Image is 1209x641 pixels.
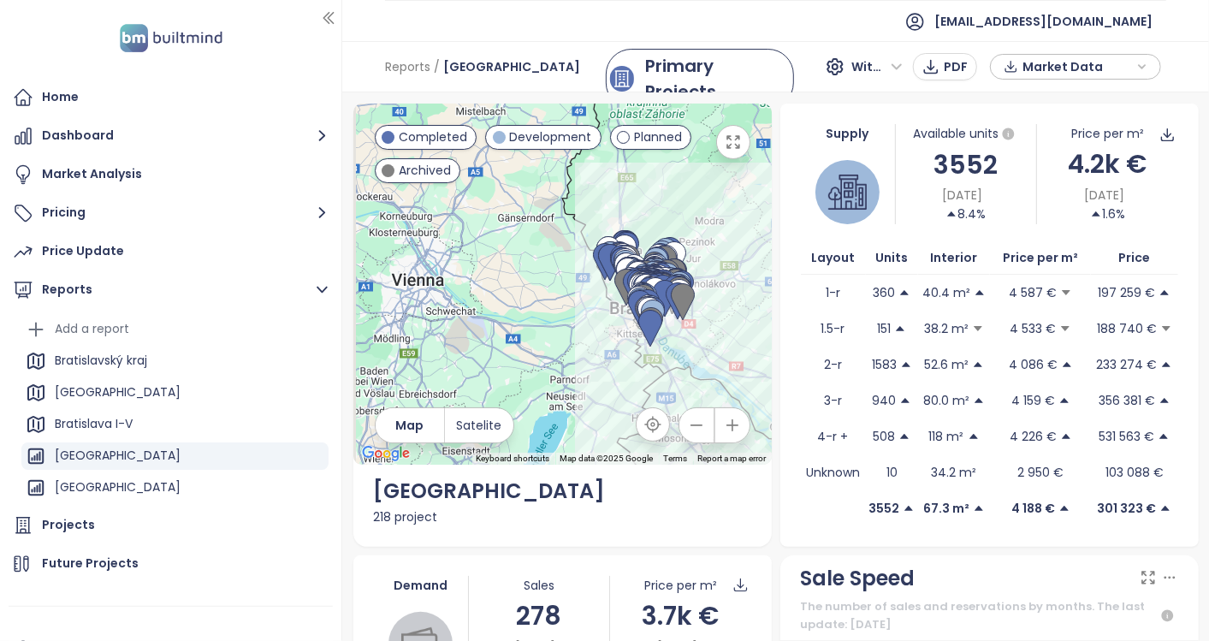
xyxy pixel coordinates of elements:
[801,275,866,311] td: 1-r
[358,442,414,465] a: Open this area in Google Maps (opens a new window)
[868,499,899,518] p: 3552
[1009,283,1057,302] p: 4 587 €
[21,442,329,470] div: [GEOGRAPHIC_DATA]
[1105,463,1164,482] p: 103 088 €
[21,347,329,375] div: Bratislavský kraj
[1060,287,1072,299] span: caret-down
[898,430,910,442] span: caret-up
[924,319,969,338] p: 38.2 m²
[1061,359,1073,371] span: caret-up
[698,454,767,463] a: Report a map error
[1058,395,1070,407] span: caret-up
[610,596,750,636] div: 3.7k €
[973,502,985,514] span: caret-up
[973,395,985,407] span: caret-up
[560,454,654,463] span: Map data ©2025 Google
[1091,241,1177,275] th: Price
[877,319,891,338] p: 151
[851,54,903,80] span: Without VAT
[374,475,751,507] div: [GEOGRAPHIC_DATA]
[944,57,968,76] span: PDF
[634,128,682,146] span: Planned
[358,442,414,465] img: Google
[828,173,867,211] img: house
[990,241,1091,275] th: Price per m²
[913,53,977,80] button: PDF
[477,453,550,465] button: Keyboard shortcuts
[1060,430,1072,442] span: caret-up
[1090,205,1125,223] div: 1.6%
[1160,323,1172,335] span: caret-down
[42,240,124,262] div: Price Update
[1011,499,1055,518] p: 4 188 €
[801,418,866,454] td: 4-r +
[55,477,181,498] div: [GEOGRAPHIC_DATA]
[898,287,910,299] span: caret-up
[469,596,609,636] div: 278
[9,119,333,153] button: Dashboard
[374,507,751,526] div: 218 project
[395,416,424,435] span: Map
[9,80,333,115] a: Home
[801,347,866,383] td: 2-r
[866,241,918,275] th: Units
[21,379,329,407] div: [GEOGRAPHIC_DATA]
[1011,391,1055,410] p: 4 159 €
[918,241,990,275] th: Interior
[399,161,451,180] span: Archived
[872,355,897,374] p: 1583
[606,49,794,109] a: primary
[42,163,142,185] div: Market Analysis
[445,408,513,442] button: Satelite
[934,1,1153,42] span: [EMAIL_ADDRESS][DOMAIN_NAME]
[1017,463,1064,482] p: 2 950 €
[21,411,329,438] div: Bratislava I-V
[457,416,502,435] span: Satelite
[923,499,969,518] p: 67.3 m²
[55,382,181,403] div: [GEOGRAPHIC_DATA]
[1159,502,1171,514] span: caret-up
[801,562,916,595] div: Sale Speed
[945,205,986,223] div: 8.4%
[469,576,609,595] div: Sales
[1097,319,1157,338] p: 188 740 €
[942,186,982,205] span: [DATE]
[923,391,969,410] p: 80.0 m²
[972,323,984,335] span: caret-down
[1096,355,1157,374] p: 233 274 €
[974,287,986,299] span: caret-up
[646,53,778,104] div: Primary Projects
[1058,502,1070,514] span: caret-up
[21,316,329,343] div: Add a report
[9,196,333,230] button: Pricing
[900,359,912,371] span: caret-up
[896,145,1036,185] div: 3552
[21,474,329,502] div: [GEOGRAPHIC_DATA]
[932,463,977,482] p: 34.2 m²
[399,128,467,146] span: Completed
[9,273,333,307] button: Reports
[1084,186,1124,205] span: [DATE]
[42,514,95,536] div: Projects
[801,124,895,143] div: Supply
[55,413,133,435] div: Bratislava I-V
[886,463,898,482] p: 10
[873,283,895,302] p: 360
[873,427,895,446] p: 508
[664,454,688,463] a: Terms
[374,576,468,595] div: Demand
[443,51,580,82] span: [GEOGRAPHIC_DATA]
[945,208,957,220] span: caret-up
[1090,208,1102,220] span: caret-up
[9,508,333,543] a: Projects
[1098,283,1155,302] p: 197 259 €
[55,350,147,371] div: Bratislavský kraj
[1099,427,1154,446] p: 531 563 €
[9,234,333,269] a: Price Update
[899,395,911,407] span: caret-up
[1022,54,1133,80] span: Market Data
[872,391,896,410] p: 940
